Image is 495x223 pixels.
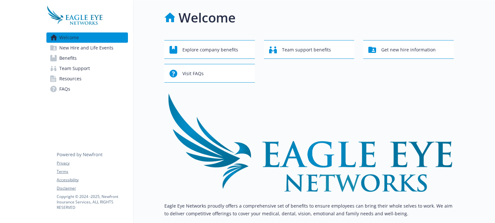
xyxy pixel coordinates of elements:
[282,44,331,56] span: Team support benefits
[264,40,354,59] button: Team support benefits
[46,74,128,84] a: Resources
[164,202,454,218] p: Eagle Eye Networks proudly offers a comprehensive set of benefits to ensure employees can bring t...
[164,64,255,83] button: Visit FAQs
[57,169,128,174] a: Terms
[59,63,90,74] span: Team Support
[46,43,128,53] a: New Hire and Life Events
[164,40,255,59] button: Explore company benefits
[46,53,128,63] a: Benefits
[59,32,79,43] span: Welcome
[57,160,128,166] a: Privacy
[381,44,436,56] span: Get new hire information
[179,8,236,27] h1: Welcome
[46,63,128,74] a: Team Support
[164,93,454,192] img: overview page banner
[59,53,77,63] span: Benefits
[182,44,238,56] span: Explore company benefits
[46,84,128,94] a: FAQs
[57,177,128,183] a: Accessibility
[59,74,82,84] span: Resources
[46,32,128,43] a: Welcome
[59,84,70,94] span: FAQs
[57,185,128,191] a: Disclaimer
[57,194,128,210] p: Copyright © 2024 - 2025 , Newfront Insurance Services, ALL RIGHTS RESERVED
[182,67,204,80] span: Visit FAQs
[363,40,454,59] button: Get new hire information
[59,43,113,53] span: New Hire and Life Events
